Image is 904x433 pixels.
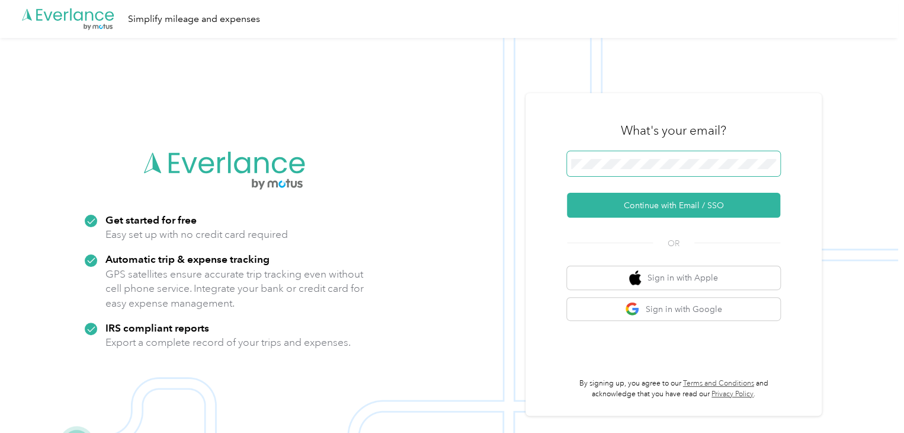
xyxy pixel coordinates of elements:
[128,12,260,27] div: Simplify mileage and expenses
[105,267,364,311] p: GPS satellites ensure accurate trip tracking even without cell phone service. Integrate your bank...
[653,237,694,250] span: OR
[629,270,641,285] img: apple logo
[105,227,288,242] p: Easy set up with no credit card required
[567,298,780,321] button: google logoSign in with Google
[105,335,351,350] p: Export a complete record of your trips and expenses.
[105,321,209,334] strong: IRS compliant reports
[567,193,780,218] button: Continue with Email / SSO
[567,266,780,289] button: apple logoSign in with Apple
[711,390,754,399] a: Privacy Policy
[105,253,270,265] strong: Automatic trip & expense tracking
[621,122,726,139] h3: What's your email?
[683,379,754,388] a: Terms and Conditions
[567,378,780,399] p: By signing up, you agree to our and acknowledge that you have read our .
[105,214,197,226] strong: Get started for free
[625,302,640,317] img: google logo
